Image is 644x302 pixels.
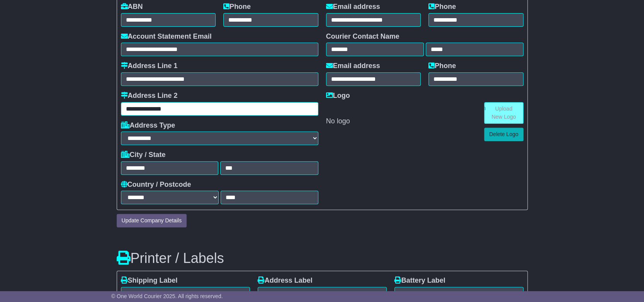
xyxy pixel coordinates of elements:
label: Address Type [121,121,175,130]
label: Address Line 1 [121,62,178,70]
label: Address Label [258,276,313,285]
label: Address Line 2 [121,92,178,100]
label: City / State [121,151,166,159]
label: Phone [223,3,251,11]
label: Shipping Label [121,276,178,285]
span: No logo [326,117,350,125]
button: Update Company Details [117,214,187,227]
h3: Printer / Labels [117,251,528,266]
label: Country / Postcode [121,181,191,189]
label: Email address [326,3,380,11]
label: Logo [326,92,350,100]
label: Phone [428,3,456,11]
span: © One World Courier 2025. All rights reserved. [111,293,223,299]
label: Phone [428,62,456,70]
label: Account Statement Email [121,32,212,41]
label: Courier Contact Name [326,32,399,41]
a: Upload New Logo [484,102,523,124]
label: Email address [326,62,380,70]
label: ABN [121,3,143,11]
label: Battery Label [394,276,445,285]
